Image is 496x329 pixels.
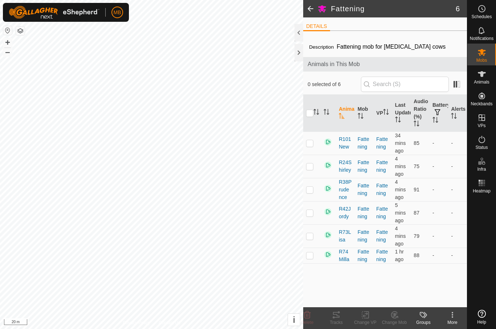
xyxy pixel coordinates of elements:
[358,228,371,244] div: Fattening
[3,26,12,35] button: Reset Map
[322,319,351,326] div: Tracks
[456,3,460,14] span: 6
[358,205,371,220] div: Fattening
[376,206,388,219] a: Fattening
[339,135,352,151] span: R101New
[448,155,467,178] td: -
[476,58,487,62] span: Mobs
[376,229,388,243] a: Fattening
[114,9,121,16] span: MB
[477,167,486,171] span: Infra
[361,77,449,92] input: Search (S)
[471,15,492,19] span: Schedules
[448,201,467,224] td: -
[409,319,438,326] div: Groups
[467,307,496,327] a: Help
[414,252,419,258] span: 88
[395,179,406,200] span: 1 Oct 2025 at 9:33 pm
[470,36,493,41] span: Notifications
[471,102,492,106] span: Neckbands
[414,122,419,127] p-sorticon: Activate to sort
[303,23,330,31] li: DETAILS
[414,187,419,192] span: 91
[339,248,352,263] span: R74Milla
[3,48,12,56] button: –
[432,118,438,124] p-sorticon: Activate to sort
[339,114,345,120] p-sorticon: Activate to sort
[430,95,448,132] th: Battery
[324,250,332,259] img: returning on
[324,161,332,170] img: returning on
[376,183,388,196] a: Fattening
[324,231,332,239] img: returning on
[430,155,448,178] td: -
[395,133,406,154] span: 1 Oct 2025 at 9:03 pm
[331,4,456,13] h2: Fattening
[438,319,467,326] div: More
[123,320,150,326] a: Privacy Policy
[3,38,12,47] button: +
[293,315,295,325] span: i
[308,81,361,88] span: 0 selected of 6
[414,163,419,169] span: 75
[395,118,401,123] p-sorticon: Activate to sort
[339,228,352,244] span: R73Lisa
[358,159,371,174] div: Fattening
[351,319,380,326] div: Change VP
[411,95,430,132] th: Audio Ratio (%)
[383,110,389,116] p-sorticon: Activate to sort
[324,110,329,116] p-sorticon: Activate to sort
[430,131,448,155] td: -
[313,110,319,116] p-sorticon: Activate to sort
[324,138,332,146] img: returning on
[358,135,371,151] div: Fattening
[395,249,404,262] span: 1 Oct 2025 at 8:33 pm
[358,182,371,197] div: Fattening
[430,224,448,248] td: -
[430,248,448,263] td: -
[430,178,448,201] td: -
[324,184,332,193] img: returning on
[392,95,411,132] th: Last Updated
[473,189,491,193] span: Heatmap
[339,159,352,174] span: R24Shirley
[159,320,180,326] a: Contact Us
[451,114,457,120] p-sorticon: Activate to sort
[336,95,355,132] th: Animal
[414,210,419,216] span: 87
[448,131,467,155] td: -
[395,202,406,223] span: 1 Oct 2025 at 9:32 pm
[308,60,463,69] span: Animals in This Mob
[430,201,448,224] td: -
[309,44,334,50] label: Description
[376,249,388,262] a: Fattening
[414,140,419,146] span: 85
[474,80,489,84] span: Animals
[288,314,300,326] button: i
[395,156,406,177] span: 1 Oct 2025 at 9:33 pm
[475,145,488,150] span: Status
[477,320,486,324] span: Help
[16,27,25,35] button: Map Layers
[380,319,409,326] div: Change Mob
[324,207,332,216] img: returning on
[477,123,485,128] span: VPs
[448,95,467,132] th: Alerts
[301,320,314,325] span: Delete
[376,136,388,150] a: Fattening
[448,178,467,201] td: -
[334,41,448,53] span: Fattening mob for [MEDICAL_DATA] cows
[376,159,388,173] a: Fattening
[448,248,467,263] td: -
[448,224,467,248] td: -
[9,6,99,19] img: Gallagher Logo
[355,95,374,132] th: Mob
[414,233,419,239] span: 79
[358,248,371,263] div: Fattening
[358,114,363,120] p-sorticon: Activate to sort
[339,205,352,220] span: R42Jordy
[373,95,392,132] th: VP
[395,226,406,247] span: 1 Oct 2025 at 9:33 pm
[339,178,352,201] span: R38Prudence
